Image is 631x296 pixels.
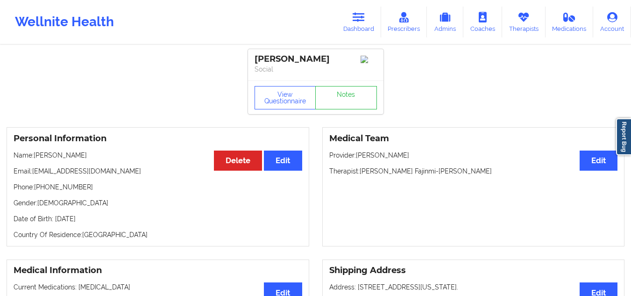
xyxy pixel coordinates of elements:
a: Report Bug [616,118,631,155]
img: Image%2Fplaceholer-image.png [361,56,377,63]
a: Medications [546,7,594,37]
h3: Medical Team [329,133,618,144]
a: Dashboard [336,7,381,37]
p: Therapist: [PERSON_NAME] Fajinmi-[PERSON_NAME] [329,166,618,176]
p: Gender: [DEMOGRAPHIC_DATA] [14,198,302,208]
p: Social [255,65,377,74]
a: Therapists [502,7,546,37]
h3: Shipping Address [329,265,618,276]
p: Phone: [PHONE_NUMBER] [14,182,302,192]
p: Address: [STREET_ADDRESS][US_STATE]. [329,282,618,292]
button: Delete [214,151,262,171]
a: Notes [315,86,377,109]
a: Admins [427,7,463,37]
p: Country Of Residence: [GEOGRAPHIC_DATA] [14,230,302,239]
p: Current Medications: [MEDICAL_DATA] [14,282,302,292]
button: View Questionnaire [255,86,316,109]
p: Name: [PERSON_NAME] [14,151,302,160]
h3: Medical Information [14,265,302,276]
button: Edit [264,151,302,171]
a: Account [593,7,631,37]
p: Date of Birth: [DATE] [14,214,302,224]
button: Edit [580,151,617,171]
a: Prescribers [381,7,427,37]
p: Provider: [PERSON_NAME] [329,151,618,160]
a: Coaches [463,7,502,37]
p: Email: [EMAIL_ADDRESS][DOMAIN_NAME] [14,166,302,176]
div: [PERSON_NAME] [255,54,377,65]
h3: Personal Information [14,133,302,144]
